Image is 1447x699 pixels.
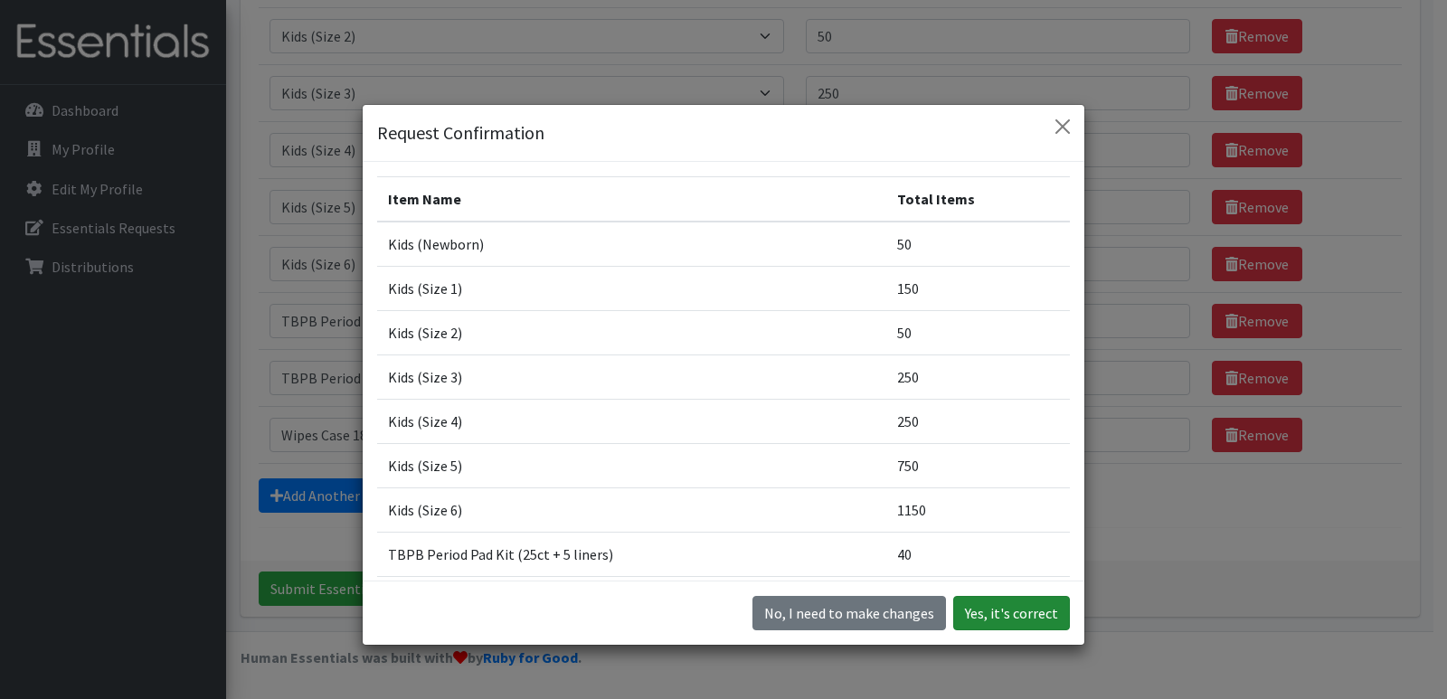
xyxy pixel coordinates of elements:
[377,176,886,222] th: Item Name
[953,596,1070,630] button: Yes, it's correct
[377,222,886,267] td: Kids (Newborn)
[377,443,886,487] td: Kids (Size 5)
[886,399,1070,443] td: 250
[886,443,1070,487] td: 750
[886,532,1070,576] td: 40
[377,487,886,532] td: Kids (Size 6)
[886,176,1070,222] th: Total Items
[377,354,886,399] td: Kids (Size 3)
[377,310,886,354] td: Kids (Size 2)
[886,266,1070,310] td: 150
[377,532,886,576] td: TBPB Period Pad Kit (25ct + 5 liners)
[377,576,886,620] td: TBPB Period Tampon Kit (25ct + 5 liners)
[886,487,1070,532] td: 1150
[1048,112,1077,141] button: Close
[886,576,1070,620] td: 15
[377,266,886,310] td: Kids (Size 1)
[377,399,886,443] td: Kids (Size 4)
[752,596,946,630] button: No I need to make changes
[886,310,1070,354] td: 50
[886,354,1070,399] td: 250
[886,222,1070,267] td: 50
[377,119,544,146] h5: Request Confirmation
